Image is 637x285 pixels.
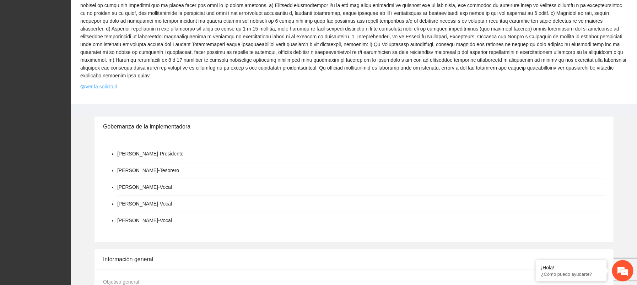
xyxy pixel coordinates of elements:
[103,116,605,137] div: Gobernanza de la implementadora
[80,83,117,91] a: eyeVer la solicitud
[117,200,172,208] li: [PERSON_NAME] - Vocal
[117,4,134,21] div: Minimizar ventana de chat en vivo
[541,272,601,277] p: ¿Cómo puedo ayudarte?
[80,84,85,89] span: eye
[37,36,119,45] div: Chatee con nosotros ahora
[117,217,172,224] li: [PERSON_NAME] - Vocal
[117,150,184,158] li: [PERSON_NAME] - Presidente
[117,166,179,174] li: [PERSON_NAME] - Tesorero
[103,279,139,285] span: Objetivo general
[103,249,605,269] div: Información general
[541,265,601,270] div: ¡Hola!
[117,183,172,191] li: [PERSON_NAME] - Vocal
[4,194,135,219] textarea: Escriba su mensaje y pulse “Intro”
[41,95,98,166] span: Estamos en línea.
